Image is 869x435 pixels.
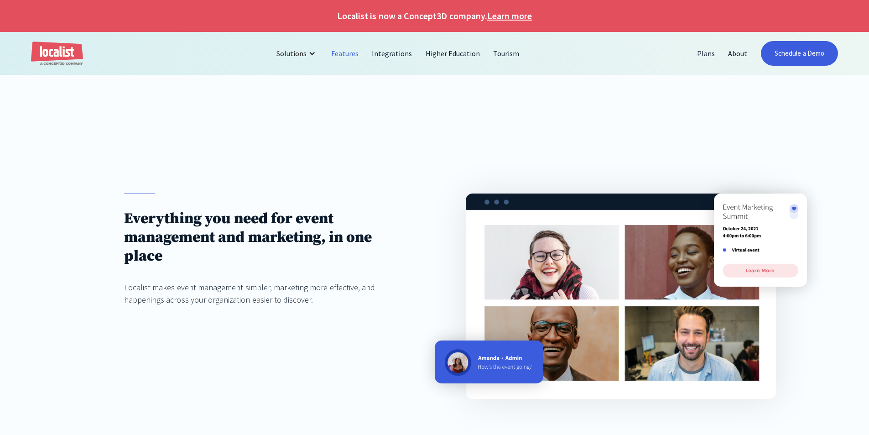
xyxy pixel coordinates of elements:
[419,42,487,64] a: Higher Education
[365,42,419,64] a: Integrations
[31,42,83,66] a: home
[270,42,325,64] div: Solutions
[487,42,526,64] a: Tourism
[487,9,532,23] a: Learn more
[276,48,307,59] div: Solutions
[722,42,754,64] a: About
[691,42,722,64] a: Plans
[761,41,838,66] a: Schedule a Demo
[124,281,403,306] div: Localist makes event management simpler, marketing more effective, and happenings across your org...
[325,42,365,64] a: Features
[124,210,403,266] h1: Everything you need for event management and marketing, in one place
